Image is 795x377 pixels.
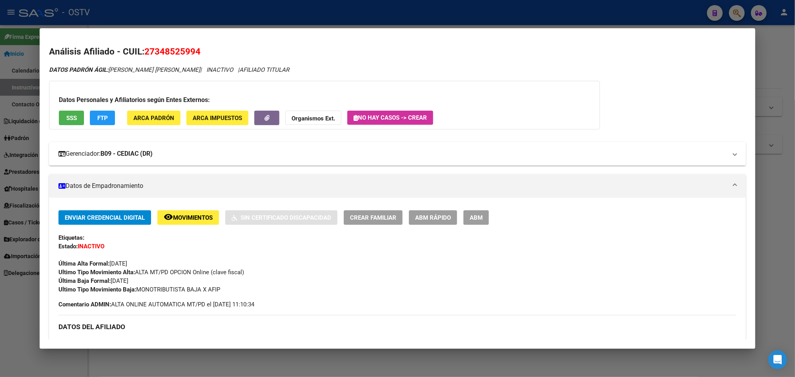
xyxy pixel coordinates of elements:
[58,322,736,331] h3: DATOS DEL AFILIADO
[100,149,153,158] strong: B09 - CEDIAC (DR)
[127,111,181,125] button: ARCA Padrón
[58,260,109,267] strong: Última Alta Formal:
[164,212,173,222] mat-icon: remove_red_eye
[58,339,81,346] strong: Apellido:
[157,210,219,225] button: Movimientos
[292,115,335,122] strong: Organismos Ext.
[415,214,451,221] span: ABM Rápido
[186,111,248,125] button: ARCA Impuestos
[58,269,135,276] strong: Ultimo Tipo Movimiento Alta:
[58,234,84,241] strong: Etiquetas:
[58,300,254,309] span: ALTA ONLINE AUTOMATICA MT/PD el [DATE] 11:10:34
[241,214,331,221] span: Sin Certificado Discapacidad
[409,210,457,225] button: ABM Rápido
[58,243,78,250] strong: Estado:
[58,260,127,267] span: [DATE]
[350,214,396,221] span: Crear Familiar
[58,210,151,225] button: Enviar Credencial Digital
[58,181,727,191] mat-panel-title: Datos de Empadronamiento
[144,46,201,56] span: 27348525994
[285,111,341,125] button: Organismos Ext.
[463,210,489,225] button: ABM
[58,277,111,284] strong: Última Baja Formal:
[58,149,727,158] mat-panel-title: Gerenciador:
[239,66,289,73] span: AFILIADO TITULAR
[66,115,77,122] span: SSS
[49,174,746,198] mat-expansion-panel-header: Datos de Empadronamiento
[49,66,289,73] i: | INACTIVO |
[90,111,115,125] button: FTP
[354,114,427,121] span: No hay casos -> Crear
[65,214,145,221] span: Enviar Credencial Digital
[58,286,220,293] span: MONOTRIBUTISTA BAJA X AFIP
[347,111,433,125] button: No hay casos -> Crear
[397,339,481,346] span: 1190876512
[470,214,483,221] span: ABM
[49,66,108,73] strong: DATOS PADRÓN ÁGIL:
[59,111,84,125] button: SSS
[58,339,126,346] span: [PERSON_NAME]
[49,142,746,166] mat-expansion-panel-header: Gerenciador:B09 - CEDIAC (DR)
[78,243,104,250] strong: INACTIVO
[58,269,244,276] span: ALTA MT/PD OPCION Online (clave fiscal)
[344,210,403,225] button: Crear Familiar
[59,95,590,105] h3: Datos Personales y Afiliatorios según Entes Externos:
[49,66,200,73] span: [PERSON_NAME] [PERSON_NAME]
[193,115,242,122] span: ARCA Impuestos
[49,45,746,58] h2: Análisis Afiliado - CUIL:
[58,301,111,308] strong: Comentario ADMIN:
[173,214,213,221] span: Movimientos
[58,277,128,284] span: [DATE]
[58,286,136,293] strong: Ultimo Tipo Movimiento Baja:
[133,115,174,122] span: ARCA Padrón
[397,339,449,346] strong: Teléfono Particular:
[97,115,108,122] span: FTP
[768,350,787,369] div: Open Intercom Messenger
[225,210,337,225] button: Sin Certificado Discapacidad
